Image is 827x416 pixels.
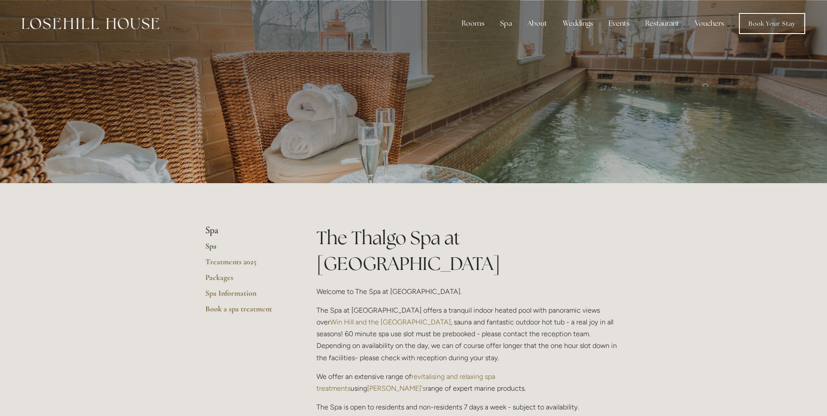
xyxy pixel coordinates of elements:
[205,273,289,288] a: Packages
[455,15,491,32] div: Rooms
[205,257,289,273] a: Treatments 2025
[521,15,554,32] div: About
[317,371,622,394] p: We offer an extensive range of using range of expert marine products.
[22,18,159,29] img: Losehill House
[493,15,519,32] div: Spa
[330,318,451,326] a: Win Hill and the [GEOGRAPHIC_DATA]
[556,15,600,32] div: Weddings
[205,241,289,257] a: Spa
[317,286,622,297] p: Welcome to The Spa at [GEOGRAPHIC_DATA].
[367,384,425,392] a: [PERSON_NAME]'s
[602,15,636,32] div: Events
[317,225,622,276] h1: The Thalgo Spa at [GEOGRAPHIC_DATA]
[688,15,731,32] a: Vouchers
[317,401,622,413] p: The Spa is open to residents and non-residents 7 days a week - subject to availability.
[205,288,289,304] a: Spa Information
[205,225,289,236] li: Spa
[739,13,805,34] a: Book Your Stay
[205,304,289,320] a: Book a spa treatment
[638,15,686,32] div: Restaurant
[317,304,622,364] p: The Spa at [GEOGRAPHIC_DATA] offers a tranquil indoor heated pool with panoramic views over , sau...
